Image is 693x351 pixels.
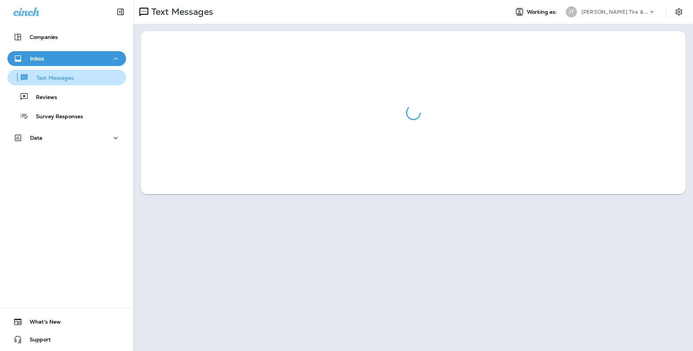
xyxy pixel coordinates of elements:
[29,94,57,101] p: Reviews
[22,337,51,345] span: Support
[672,5,686,19] button: Settings
[29,75,74,82] p: Text Messages
[7,130,126,145] button: Data
[7,51,126,66] button: Inbox
[7,108,126,124] button: Survey Responses
[30,34,58,40] p: Companies
[581,9,648,15] p: [PERSON_NAME] Tire & Auto
[7,70,126,85] button: Text Messages
[7,314,126,329] button: What's New
[29,113,83,120] p: Survey Responses
[22,319,61,328] span: What's New
[30,56,44,62] p: Inbox
[527,9,558,15] span: Working as:
[148,6,213,17] p: Text Messages
[7,89,126,105] button: Reviews
[7,30,126,44] button: Companies
[566,6,577,17] div: JT
[30,135,43,141] p: Data
[7,332,126,347] button: Support
[110,4,131,19] button: Collapse Sidebar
